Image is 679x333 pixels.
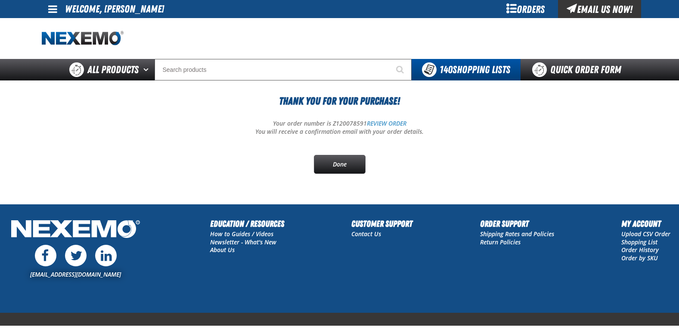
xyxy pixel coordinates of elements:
a: About Us [210,246,235,254]
input: Search [155,59,412,80]
a: Home [42,31,124,46]
p: You will receive a confirmation email with your order details. [42,128,638,136]
a: Done [314,155,366,174]
img: Nexemo Logo [9,217,143,243]
a: Order by SKU [621,254,658,262]
h2: My Account [621,217,670,230]
span: Shopping Lists [440,64,510,76]
h2: Order Support [480,217,554,230]
a: Order History [621,246,659,254]
a: Shipping Rates and Policies [480,230,554,238]
button: Open All Products pages [140,59,155,80]
strong: 140 [440,64,453,76]
a: Shopping List [621,238,657,246]
a: [EMAIL_ADDRESS][DOMAIN_NAME] [30,270,121,278]
button: Start Searching [390,59,412,80]
a: Quick Order Form [521,59,637,80]
img: Nexemo logo [42,31,124,46]
a: REVIEW ORDER [367,119,406,127]
a: Newsletter - What's New [210,238,276,246]
button: You have 140 Shopping Lists. Open to view details [412,59,521,80]
h2: Education / Resources [210,217,284,230]
span: All Products [87,62,139,77]
a: Contact Us [351,230,381,238]
h2: Customer Support [351,217,412,230]
a: Return Policies [480,238,521,246]
p: Your order number is Z120078591 [42,120,638,128]
a: Upload CSV Order [621,230,670,238]
h1: Thank You For Your Purchase! [42,93,638,109]
a: How to Guides / Videos [210,230,273,238]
